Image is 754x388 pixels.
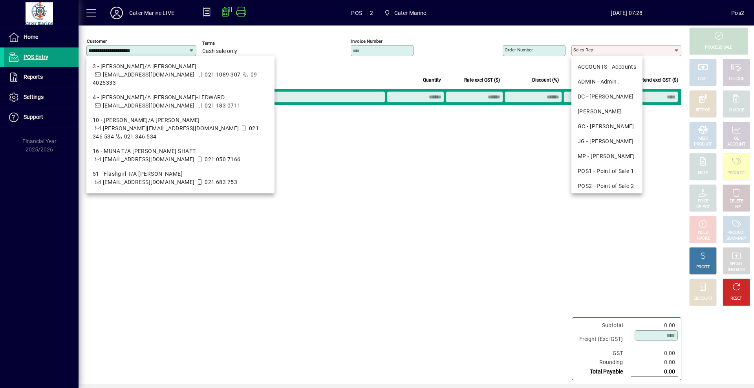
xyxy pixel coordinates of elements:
td: Freight (Excl GST) [575,330,631,349]
span: 021 183 0711 [205,102,240,109]
div: CHARGE [729,107,744,113]
td: 0.00 [631,367,678,377]
div: Pos2 [731,7,744,19]
div: CHEQUE [729,76,744,82]
div: RECALL [730,261,743,267]
div: 55 - [PERSON_NAME] T/A ex WILD SWEET [93,193,268,201]
div: GL [734,136,739,142]
span: [EMAIL_ADDRESS][DOMAIN_NAME] [103,71,195,78]
td: GST [575,349,631,358]
span: Support [24,114,43,120]
div: Cater Marine LIVE [129,7,174,19]
span: [DATE] 07:28 [522,7,732,19]
div: MISC [698,136,708,142]
button: Profile [104,6,129,20]
div: ACCOUNT [727,142,745,148]
div: 4 - [PERSON_NAME]/A [PERSON_NAME]-LEDWARD [93,93,268,102]
span: Discount (%) [532,76,559,84]
div: 51 - Flashgirl T/A [PERSON_NAME] [93,170,268,178]
div: LINE [732,204,740,210]
td: Rounding [575,358,631,367]
a: Settings [4,87,79,107]
td: 0.00 [631,321,678,330]
mat-label: Invoice number [351,38,382,44]
span: [EMAIL_ADDRESS][DOMAIN_NAME] [103,179,195,185]
div: SUMMARY [727,236,746,242]
div: PRODUCT [727,170,745,176]
span: Cater Marine [381,6,430,20]
span: 021 346 534 [124,133,157,140]
mat-option: 16 - MUNA T/A MALCOM SHAFT [86,144,275,167]
span: Settings [24,94,44,100]
mat-option: 51 - Flashgirl T/A Warwick Tompkins [86,167,275,189]
div: PRODUCT [727,230,745,236]
span: Cater Marine [394,7,426,19]
div: INVOICE [695,236,710,242]
span: [EMAIL_ADDRESS][DOMAIN_NAME] [103,156,195,162]
td: 0.00 [631,349,678,358]
span: 021 050 7166 [205,156,240,162]
div: CASH [698,76,708,82]
span: Home [24,34,38,40]
div: RESET [730,296,742,302]
div: PRODUCT [694,142,712,148]
mat-option: 10 - ILANDA T/A Mike Pratt [86,113,275,144]
div: PROCESS SALE [705,45,732,51]
mat-option: 55 - PETER LENNOX T/A ex WILD SWEET [86,189,275,212]
div: SELECT [696,204,710,210]
span: 2 [370,7,373,19]
span: GST ($) [602,76,618,84]
div: HOLD [698,230,708,236]
div: 3 - [PERSON_NAME]/A [PERSON_NAME] [93,62,268,71]
span: [PERSON_NAME][EMAIL_ADDRESS][DOMAIN_NAME] [103,125,239,131]
div: 16 - MUNA T/A [PERSON_NAME] SHAFT [93,147,268,155]
td: 0.00 [631,358,678,367]
mat-option: 3 - SARRIE T/A ANTJE MULLER [86,59,275,90]
a: Home [4,27,79,47]
mat-label: Customer [87,38,107,44]
div: PRICE [698,199,708,204]
td: Total Payable [575,367,631,377]
a: Support [4,107,79,127]
div: NOTE [698,170,708,176]
div: EFTPOS [696,107,710,113]
span: [EMAIL_ADDRESS][DOMAIN_NAME] [103,102,195,109]
a: Reports [4,67,79,87]
span: 021 1089 307 [205,71,240,78]
span: Cash sale only [202,48,237,55]
span: 021 683 753 [205,179,237,185]
div: PROFIT [696,264,710,270]
span: Rate excl GST ($) [464,76,500,84]
div: DISCOUNT [694,296,712,302]
span: Reports [24,74,43,80]
span: Quantity [423,76,441,84]
mat-label: Order number [505,47,533,53]
span: POS [351,7,362,19]
mat-label: Sales rep [573,47,593,53]
span: Extend excl GST ($) [637,76,678,84]
td: Subtotal [575,321,631,330]
div: DELETE [730,199,743,204]
div: 10 - [PERSON_NAME]/A [PERSON_NAME] [93,116,268,124]
mat-option: 4 - Amadis T/A LILY KOZMIAN-LEDWARD [86,90,275,113]
span: POS Entry [24,54,48,60]
span: Terms [202,41,249,46]
div: INVOICES [728,267,745,273]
